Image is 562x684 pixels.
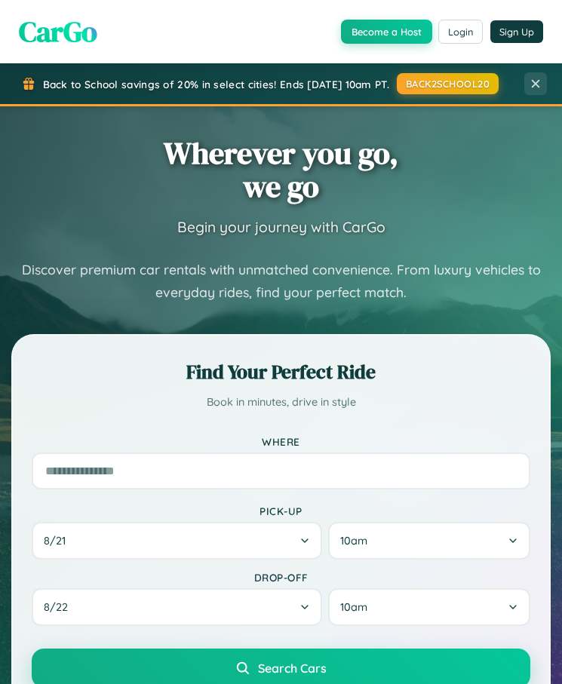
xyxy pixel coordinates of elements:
label: Pick-up [32,505,530,517]
button: 8/21 [32,522,322,560]
p: Discover premium car rentals with unmatched convenience. From luxury vehicles to everyday rides, ... [11,259,551,304]
span: 8 / 21 [44,534,73,548]
h1: Wherever you go, we go [164,136,398,203]
button: Become a Host [341,20,432,44]
h3: Begin your journey with CarGo [177,218,385,236]
h2: Find Your Perfect Ride [32,358,530,385]
button: Login [438,20,483,44]
span: Search Cars [258,661,327,676]
label: Drop-off [32,571,530,584]
span: 8 / 22 [44,600,75,614]
span: CarGo [19,11,97,51]
button: Sign Up [490,20,543,43]
button: 10am [328,588,530,626]
span: Back to School savings of 20% in select cities! Ends [DATE] 10am PT. [43,78,389,90]
label: Where [32,435,530,448]
button: 8/22 [32,588,322,626]
span: 10am [340,600,367,614]
span: 10am [340,534,367,548]
p: Book in minutes, drive in style [32,393,530,413]
button: BACK2SCHOOL20 [397,73,499,94]
button: 10am [328,522,530,560]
